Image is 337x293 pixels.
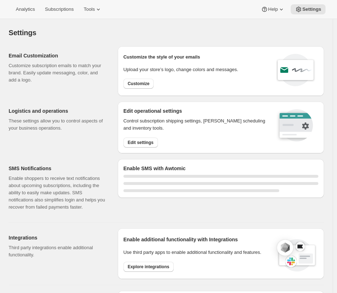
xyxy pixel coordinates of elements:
[9,244,106,259] p: Third party integrations enable additional functionality.
[9,234,106,241] h2: Integrations
[128,264,169,270] span: Explore integrations
[9,107,106,115] h2: Logistics and operations
[123,117,267,132] p: Control subscription shipping settings, [PERSON_NAME] scheduling and inventory tools.
[123,66,238,73] p: Upload your store’s logo, change colors and messages.
[268,6,278,12] span: Help
[123,138,158,148] button: Edit settings
[9,117,106,132] p: These settings allow you to control aspects of your business operations.
[128,81,150,87] span: Customize
[123,249,270,256] p: Use third party apps to enable additional functionality and features.
[9,29,36,37] span: Settings
[9,175,106,211] p: Enable shoppers to receive text notifications about upcoming subscriptions, including the ability...
[291,4,326,14] button: Settings
[128,140,154,145] span: Edit settings
[41,4,78,14] button: Subscriptions
[79,4,106,14] button: Tools
[11,4,39,14] button: Analytics
[123,262,174,272] button: Explore integrations
[16,6,35,12] span: Analytics
[257,4,289,14] button: Help
[45,6,74,12] span: Subscriptions
[9,52,106,59] h2: Email Customization
[123,54,200,61] p: Customize the style of your emails
[123,236,270,243] h2: Enable additional functionality with Integrations
[123,79,154,89] button: Customize
[84,6,95,12] span: Tools
[302,6,321,12] span: Settings
[123,107,267,115] h2: Edit operational settings
[9,62,106,84] p: Customize subscription emails to match your brand. Easily update messaging, color, and add a logo.
[9,165,106,172] h2: SMS Notifications
[123,165,318,172] h2: Enable SMS with Awtomic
